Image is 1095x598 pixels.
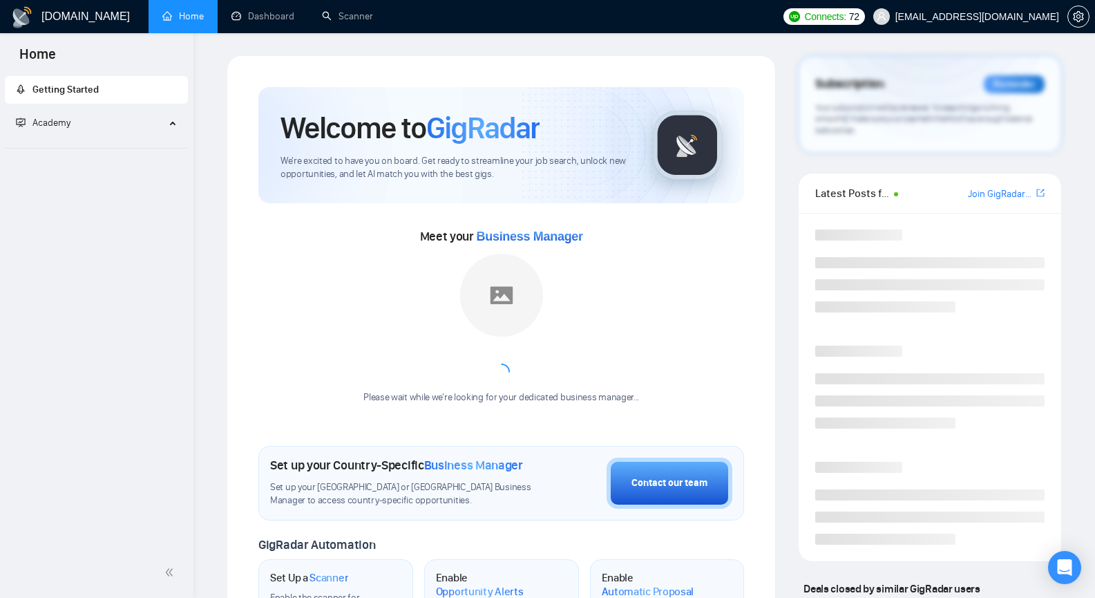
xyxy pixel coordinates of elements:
[5,142,188,151] li: Academy Homepage
[491,362,511,382] span: loading
[5,76,188,104] li: Getting Started
[322,10,373,22] a: searchScanner
[310,571,348,585] span: Scanner
[32,117,70,129] span: Academy
[877,12,886,21] span: user
[16,117,70,129] span: Academy
[32,84,99,95] span: Getting Started
[815,185,890,202] span: Latest Posts from the GigRadar Community
[11,6,33,28] img: logo
[1068,11,1089,22] span: setting
[16,118,26,127] span: fund-projection-screen
[426,109,540,147] span: GigRadar
[1036,187,1045,200] a: export
[270,571,348,585] h1: Set Up a
[164,566,178,579] span: double-left
[1067,6,1089,28] button: setting
[1067,11,1089,22] a: setting
[436,571,534,598] h1: Enable
[653,111,722,180] img: gigradar-logo.png
[631,476,707,491] div: Contact our team
[815,73,884,96] span: Subscription
[280,109,540,147] h1: Welcome to
[280,155,631,181] span: We're excited to have you on board. Get ready to streamline your job search, unlock new opportuni...
[804,9,846,24] span: Connects:
[460,254,543,337] img: placeholder.png
[424,458,523,473] span: Business Manager
[984,75,1045,93] div: Reminder
[355,391,647,404] div: Please wait while we're looking for your dedicated business manager...
[162,10,204,22] a: homeHome
[1048,551,1081,584] div: Open Intercom Messenger
[477,230,583,243] span: Business Manager
[270,458,523,473] h1: Set up your Country-Specific
[607,458,732,509] button: Contact our team
[8,44,67,73] span: Home
[1036,187,1045,198] span: export
[231,10,294,22] a: dashboardDashboard
[16,84,26,94] span: rocket
[968,187,1034,202] a: Join GigRadar Slack Community
[270,481,537,507] span: Set up your [GEOGRAPHIC_DATA] or [GEOGRAPHIC_DATA] Business Manager to access country-specific op...
[849,9,859,24] span: 72
[815,102,1032,136] span: Your subscription will be renewed. To keep things running smoothly, make sure your payment method...
[789,11,800,22] img: upwork-logo.png
[420,229,583,244] span: Meet your
[258,537,375,552] span: GigRadar Automation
